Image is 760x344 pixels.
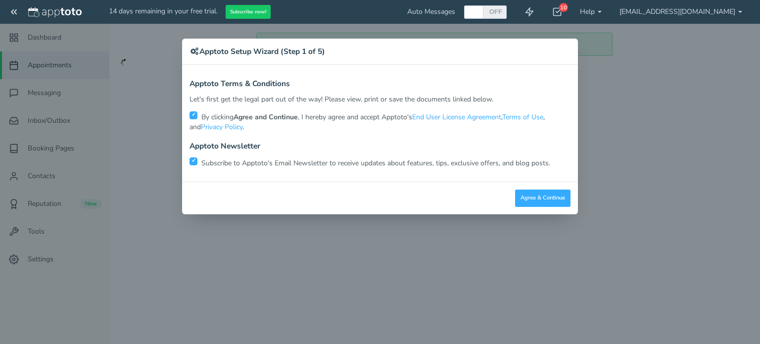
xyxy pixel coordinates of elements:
[190,156,570,168] p: Subscribe to Apptoto's Email Newsletter to receive updates about features, tips, exclusive offers...
[190,80,570,88] h4: Apptoto Terms & Conditions
[190,142,570,150] h4: Apptoto Newsletter
[190,95,570,104] p: Let's first get the legal part out of the way! Please view, print or save the documents linked be...
[190,46,570,57] h4: Apptoto Setup Wizard (Step 1 of 5)
[190,110,570,132] p: By clicking , I hereby agree and accept Apptoto's , , and .
[515,190,570,207] button: Agree & Continue
[412,112,501,122] a: End User License Agreement
[502,112,543,122] a: Terms of Use
[234,112,298,122] strong: Agree and Continue
[201,122,242,132] a: Privacy Policy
